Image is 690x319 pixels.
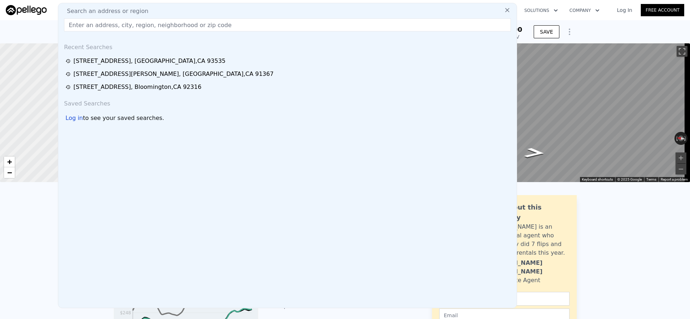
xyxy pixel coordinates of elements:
[73,83,202,91] div: [STREET_ADDRESS] , Bloomington , CA 92316
[489,223,570,257] div: [PERSON_NAME] is an active local agent who personally did 7 flips and bought 3 rentals this year.
[489,259,570,276] div: [PERSON_NAME] [PERSON_NAME]
[582,177,613,182] button: Keyboard shortcuts
[6,5,47,15] img: Pellego
[516,145,554,160] path: Go South, Andale Ave
[61,94,514,111] div: Saved Searches
[73,70,274,78] div: [STREET_ADDRESS][PERSON_NAME] , [GEOGRAPHIC_DATA] , CA 91367
[64,18,511,31] input: Enter an address, city, region, neighborhood or zip code
[73,57,225,65] div: [STREET_ADDRESS] , [GEOGRAPHIC_DATA] , CA 93535
[676,152,686,163] button: Zoom in
[677,46,687,57] button: Toggle fullscreen view
[83,114,164,122] span: to see your saved searches.
[65,57,512,65] a: [STREET_ADDRESS], [GEOGRAPHIC_DATA],CA 93535
[674,132,678,145] button: Rotate counterclockwise
[489,202,570,223] div: Ask about this property
[562,25,577,39] button: Show Options
[564,4,605,17] button: Company
[7,168,12,177] span: −
[674,135,688,142] button: Reset the view
[676,164,686,174] button: Zoom out
[617,177,642,181] span: © 2025 Google
[61,37,514,55] div: Recent Searches
[534,25,559,38] button: SAVE
[4,156,15,167] a: Zoom in
[61,7,148,16] span: Search an address or region
[641,4,684,16] a: Free Account
[661,177,688,181] a: Report a problem
[646,177,656,181] a: Terms (opens in new tab)
[120,310,131,315] tspan: $248
[518,4,564,17] button: Solutions
[4,167,15,178] a: Zoom out
[7,157,12,166] span: +
[65,83,512,91] a: [STREET_ADDRESS], Bloomington,CA 92316
[65,114,83,122] div: Log in
[65,70,512,78] a: [STREET_ADDRESS][PERSON_NAME], [GEOGRAPHIC_DATA],CA 91367
[684,132,688,145] button: Rotate clockwise
[608,7,641,14] a: Log In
